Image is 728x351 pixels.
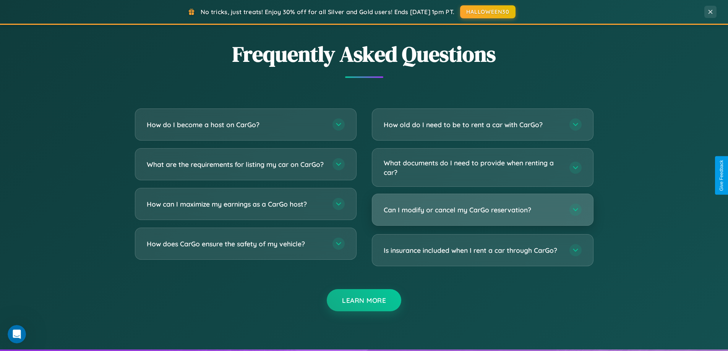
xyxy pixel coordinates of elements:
[201,8,454,16] span: No tricks, just treats! Enjoy 30% off for all Silver and Gold users! Ends [DATE] 1pm PT.
[8,325,26,343] iframe: Intercom live chat
[135,39,593,69] h2: Frequently Asked Questions
[384,120,562,129] h3: How old do I need to be to rent a car with CarGo?
[719,160,724,191] div: Give Feedback
[147,199,325,209] h3: How can I maximize my earnings as a CarGo host?
[147,120,325,129] h3: How do I become a host on CarGo?
[384,246,562,255] h3: Is insurance included when I rent a car through CarGo?
[327,289,401,311] button: Learn More
[147,160,325,169] h3: What are the requirements for listing my car on CarGo?
[384,205,562,215] h3: Can I modify or cancel my CarGo reservation?
[460,5,516,18] button: HALLOWEEN30
[147,239,325,249] h3: How does CarGo ensure the safety of my vehicle?
[384,158,562,177] h3: What documents do I need to provide when renting a car?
